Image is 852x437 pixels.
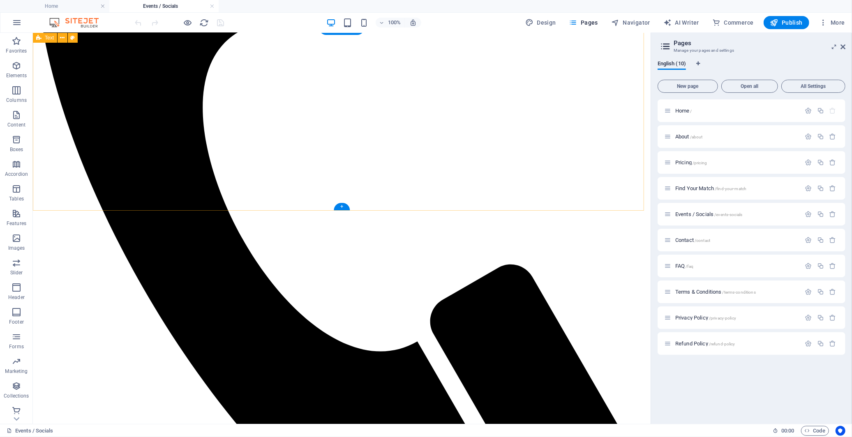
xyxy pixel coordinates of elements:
[109,2,219,11] h4: Events / Socials
[773,426,794,436] h6: Session time
[675,159,707,166] span: Click to open page
[725,84,774,89] span: Open all
[10,146,23,153] p: Boxes
[7,426,53,436] a: Click to cancel selection. Double-click to open Pages
[787,428,788,434] span: :
[836,426,845,436] button: Usercentrics
[829,185,836,192] div: Remove
[673,315,801,320] div: Privacy Policy/privacy-policy
[829,211,836,218] div: Remove
[829,288,836,295] div: Remove
[805,262,812,269] div: Settings
[817,262,824,269] div: Duplicate
[675,133,703,140] span: Click to open page
[7,122,25,128] p: Content
[675,340,735,347] span: Click to open page
[663,18,699,27] span: AI Writer
[781,426,794,436] span: 00 00
[5,368,28,375] p: Marketing
[522,16,559,29] button: Design
[6,97,27,103] p: Columns
[829,340,836,347] div: Remove
[566,16,601,29] button: Pages
[817,133,824,140] div: Duplicate
[675,185,746,191] span: Click to open page
[709,342,735,346] span: /refund-policy
[522,16,559,29] div: Design (Ctrl+Alt+Y)
[805,133,812,140] div: Settings
[829,133,836,140] div: Remove
[4,393,29,399] p: Collections
[785,84,842,89] span: All Settings
[660,16,702,29] button: AI Writer
[8,245,25,251] p: Images
[693,161,707,165] span: /pricing
[805,237,812,244] div: Settings
[388,18,401,28] h6: 100%
[6,48,27,54] p: Favorites
[525,18,556,27] span: Design
[817,340,824,347] div: Duplicate
[817,237,824,244] div: Duplicate
[675,237,710,243] span: Click to open page
[5,171,28,177] p: Accordion
[673,212,801,217] div: Events / Socials/events-socials
[829,107,836,114] div: The startpage cannot be deleted
[695,238,710,243] span: /contact
[829,262,836,269] div: Remove
[10,269,23,276] p: Slider
[9,195,24,202] p: Tables
[829,237,836,244] div: Remove
[770,18,803,27] span: Publish
[9,319,24,325] p: Footer
[805,340,812,347] div: Settings
[817,159,824,166] div: Duplicate
[715,186,746,191] span: /find-your-match
[8,294,25,301] p: Header
[690,109,692,113] span: /
[673,263,801,269] div: FAQ/faq
[805,107,812,114] div: Settings
[675,211,742,217] span: Events / Socials
[686,264,694,269] span: /faq
[675,315,736,321] span: Click to open page
[673,341,801,346] div: Refund Policy/refund-policy
[674,47,829,54] h3: Manage your pages and settings
[805,288,812,295] div: Settings
[47,18,109,28] img: Editor Logo
[611,18,650,27] span: Navigator
[709,316,736,320] span: /privacy-policy
[709,16,757,29] button: Commerce
[569,18,598,27] span: Pages
[376,18,405,28] button: 100%
[674,39,845,47] h2: Pages
[712,18,754,27] span: Commerce
[673,289,801,294] div: Terms & Conditions/terms-conditions
[675,108,692,114] span: Click to open page
[658,80,718,93] button: New page
[334,203,350,210] div: +
[817,107,824,114] div: Duplicate
[714,212,742,217] span: /events-socials
[723,290,756,294] span: /terms-conditions
[608,16,653,29] button: Navigator
[183,18,193,28] button: Click here to leave preview mode and continue editing
[816,16,848,29] button: More
[661,84,714,89] span: New page
[199,18,209,28] button: reload
[817,211,824,218] div: Duplicate
[673,108,801,113] div: Home/
[200,18,209,28] i: Reload page
[9,343,24,350] p: Forms
[801,426,829,436] button: Code
[673,237,801,243] div: Contact/contact
[817,185,824,192] div: Duplicate
[764,16,809,29] button: Publish
[829,159,836,166] div: Remove
[829,314,836,321] div: Remove
[675,289,756,295] span: Click to open page
[805,314,812,321] div: Settings
[805,185,812,192] div: Settings
[673,134,801,139] div: About/about
[673,186,801,191] div: Find Your Match/find-your-match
